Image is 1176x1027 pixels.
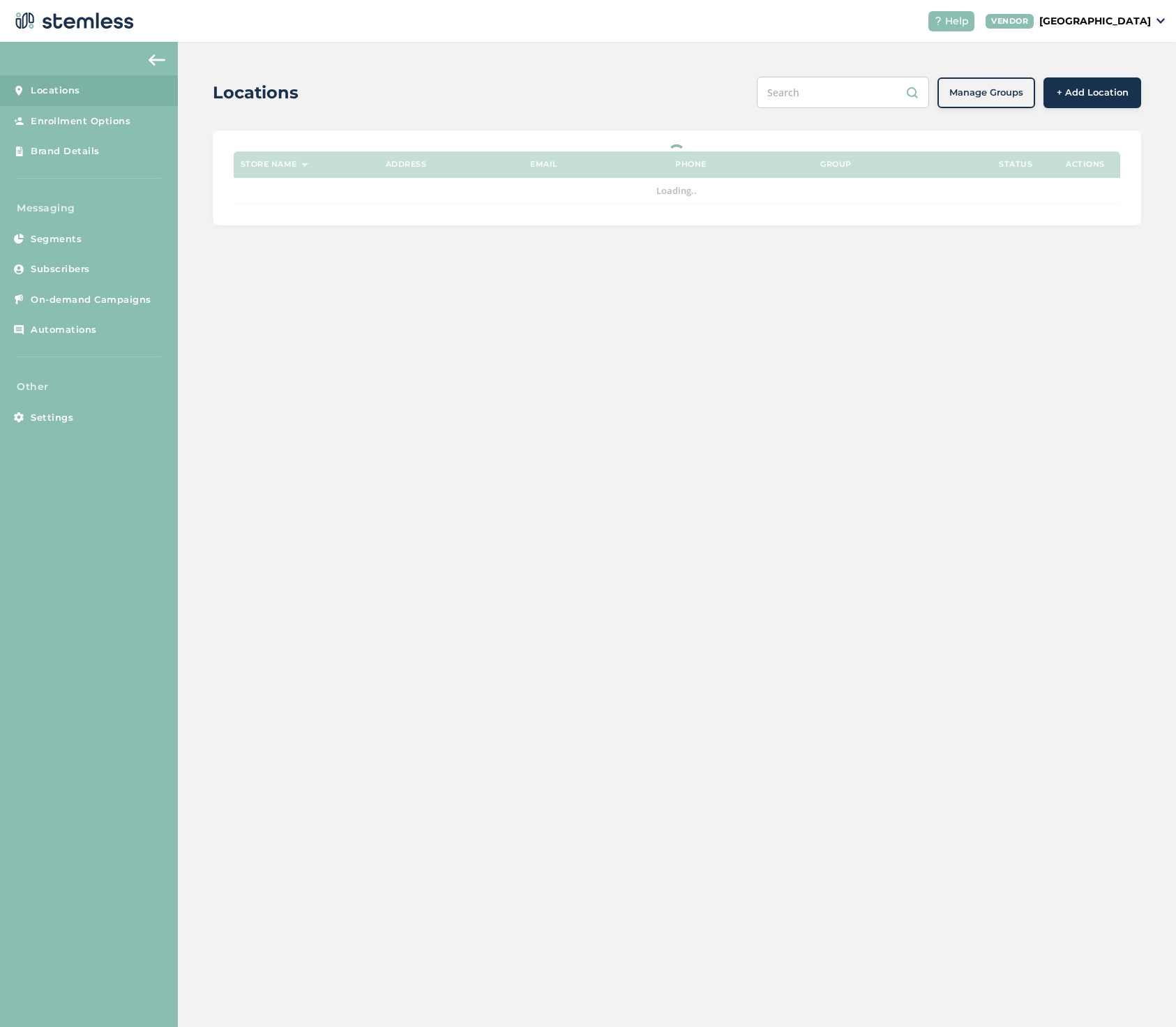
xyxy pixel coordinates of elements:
[1057,86,1129,100] span: + Add Location
[31,114,130,128] span: Enrollment Options
[934,17,942,25] img: icon-help-white-03924b79.svg
[31,232,82,246] span: Segments
[31,411,73,425] span: Settings
[149,54,165,66] img: icon-arrow-back-accent-c549486e.svg
[937,77,1035,108] button: Manage Groups
[945,14,969,29] span: Help
[1156,18,1165,24] img: icon_down-arrow-small-66adaf34.svg
[949,86,1023,100] span: Manage Groups
[11,7,134,35] img: logo-dark-0685b13c.svg
[1043,77,1141,108] button: + Add Location
[1039,14,1151,29] p: [GEOGRAPHIC_DATA]
[31,262,90,276] span: Subscribers
[757,77,929,108] input: Search
[213,80,299,105] h2: Locations
[31,323,97,337] span: Automations
[31,144,100,158] span: Brand Details
[31,84,80,98] span: Locations
[986,14,1034,29] div: VENDOR
[31,293,151,307] span: On-demand Campaigns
